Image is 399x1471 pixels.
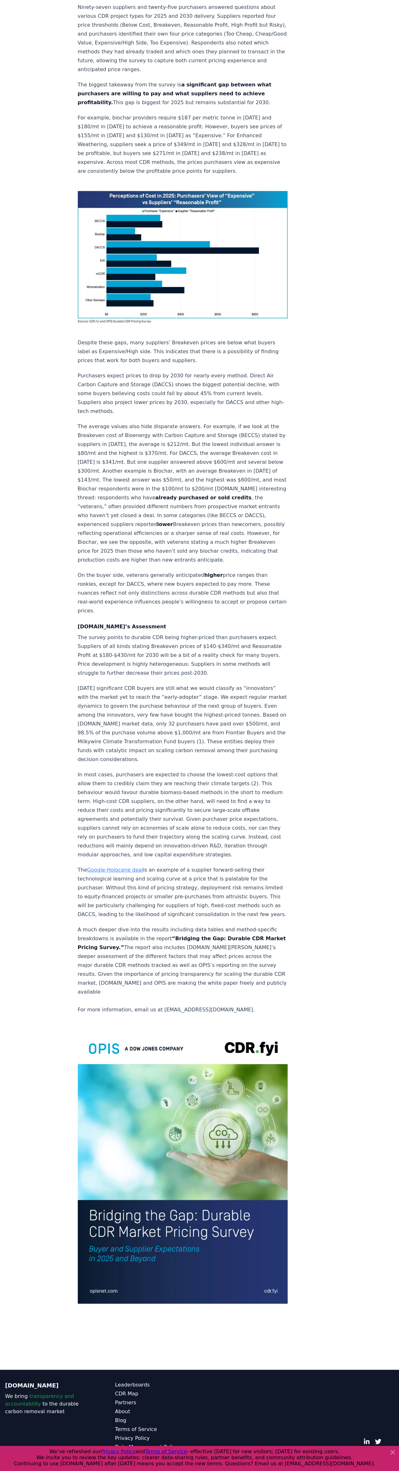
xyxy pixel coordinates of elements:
[78,684,288,764] p: [DATE] significant CDR buyers are still what we would classify as “innovators” with the market ye...
[115,1425,199,1433] a: Terms of Service
[155,494,251,500] strong: already purchased or sold credits
[78,338,288,365] p: Despite these gaps, many suppliers’ Breakeven prices are below what buyers label as Expensive/Hig...
[78,623,166,629] strong: [DOMAIN_NAME]’s Assessment
[157,521,173,527] strong: lower
[78,1029,288,1303] img: blog post image
[78,925,288,1014] p: A much deeper dive into the results including data tables and method-specific breakdowns is avail...
[78,82,271,105] strong: a significant gap between what purchasers are willing to pay and what suppliers need to achieve p...
[115,1416,199,1424] a: Blog
[78,371,288,415] p: Purchasers expect prices to drop by 2030 for nearly every method. Direct Air Carbon Capture and S...
[78,80,288,107] p: The biggest takeaway from the survey is This gap is biggest for 2025 but remains substantial for ...
[204,572,223,578] strong: higher
[78,3,288,74] p: Ninety-seven suppliers and twenty-five purchasers answered questions about various CDR project ty...
[78,570,288,615] p: On the buyer side, veterans generally anticipated price ranges than rookies, except for DACCS, wh...
[115,1434,199,1442] a: Privacy Policy
[78,113,288,176] p: For example, biochar providers require $187 per metric tonne in [DATE] and $180/mt in [DATE] to a...
[115,1407,199,1415] a: About
[78,770,288,859] p: In most cases, purchasers are expected to choose the lowest-cost options that allow them to credi...
[115,1399,199,1406] a: Partners
[87,867,143,873] a: Google-Holocene deal
[115,1390,199,1397] a: CDR Map
[78,191,288,323] img: blog post image
[363,1438,370,1444] a: LinkedIn
[78,422,288,564] p: The average values also hide disparate answers. For example, if we look at the Breakeven cost of ...
[115,1443,199,1451] a: Data Management Policy
[78,865,288,919] p: The is an example of a supplier forward-selling their technological learning and scaling curve at...
[5,1381,90,1390] p: [DOMAIN_NAME]
[5,1392,90,1415] p: We bring to the durable carbon removal market
[78,633,288,677] p: The survey points to durable CDR being higher-priced than purchasers expect. Suppliers of all kin...
[5,1393,74,1407] span: transparency and accountability
[115,1381,199,1388] a: Leaderboards
[78,935,286,950] strong: “Bridging the Gap: Durable CDR Market Pricing Survey.”
[375,1438,381,1444] a: Twitter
